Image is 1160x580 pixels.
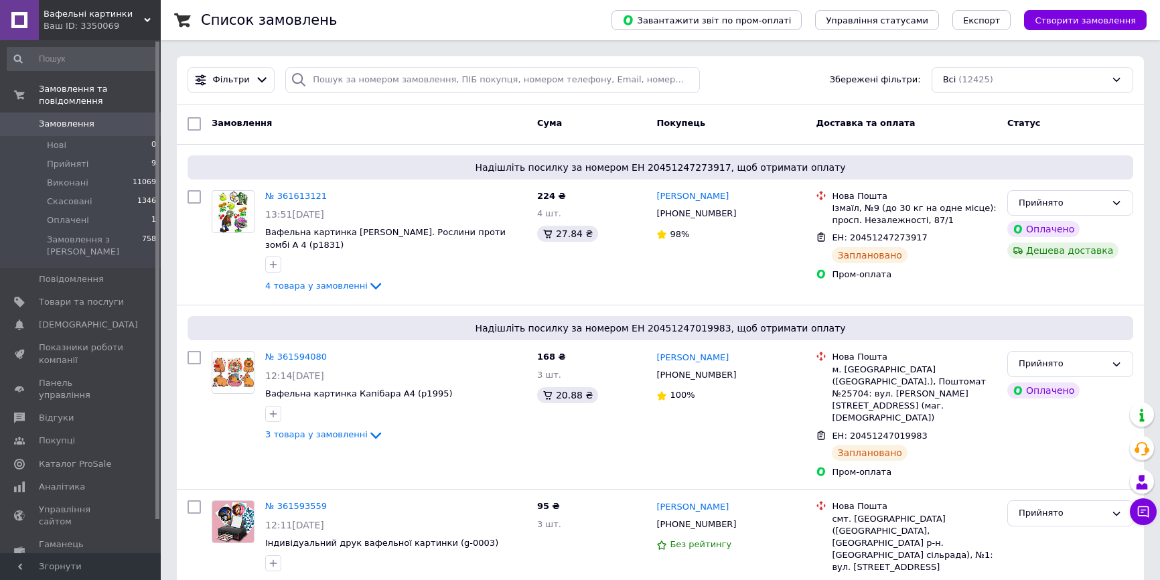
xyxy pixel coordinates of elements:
[151,139,156,151] span: 0
[1019,357,1106,371] div: Прийнято
[137,196,156,208] span: 1346
[142,234,156,258] span: 758
[952,10,1011,30] button: Експорт
[39,273,104,285] span: Повідомлення
[832,364,997,425] div: м. [GEOGRAPHIC_DATA] ([GEOGRAPHIC_DATA].), Поштомат №25704: вул. [PERSON_NAME][STREET_ADDRESS] (м...
[1019,506,1106,520] div: Прийнято
[622,14,791,26] span: Завантажити звіт по пром-оплаті
[265,430,368,440] span: 3 товара у замовленні
[212,190,255,233] a: Фото товару
[193,161,1128,174] span: Надішліть посилку за номером ЕН 20451247273917, щоб отримати оплату
[1007,118,1041,128] span: Статус
[212,358,254,387] img: Фото товару
[963,15,1001,25] span: Експорт
[265,501,327,511] a: № 361593559
[7,47,157,71] input: Пошук
[39,342,124,366] span: Показники роботи компанії
[830,74,921,86] span: Збережені фільтри:
[656,118,705,128] span: Покупець
[958,74,993,84] span: (12425)
[151,214,156,226] span: 1
[39,118,94,130] span: Замовлення
[265,520,324,530] span: 12:11[DATE]
[213,74,250,86] span: Фільтри
[1007,221,1080,237] div: Оплачено
[212,118,272,128] span: Замовлення
[656,190,729,203] a: [PERSON_NAME]
[537,501,560,511] span: 95 ₴
[285,67,700,93] input: Пошук за номером замовлення, ПІБ покупця, номером телефону, Email, номером накладної
[39,296,124,308] span: Товари та послуги
[670,390,695,400] span: 100%
[151,158,156,170] span: 9
[39,538,124,563] span: Гаманець компанії
[47,214,89,226] span: Оплачені
[537,387,598,403] div: 20.88 ₴
[39,412,74,424] span: Відгуки
[212,501,254,542] img: Фото товару
[832,500,997,512] div: Нова Пошта
[47,158,88,170] span: Прийняті
[537,352,566,362] span: 168 ₴
[832,351,997,363] div: Нова Пошта
[537,226,598,242] div: 27.84 ₴
[537,191,566,201] span: 224 ₴
[39,504,124,528] span: Управління сайтом
[537,118,562,128] span: Cума
[670,539,731,549] span: Без рейтингу
[1024,10,1147,30] button: Створити замовлення
[832,466,997,478] div: Пром-оплата
[1130,498,1157,525] button: Чат з покупцем
[832,190,997,202] div: Нова Пошта
[265,370,324,381] span: 12:14[DATE]
[832,232,927,242] span: ЕН: 20451247273917
[265,281,384,291] a: 4 товара у замовленні
[943,74,956,86] span: Всі
[265,538,498,548] a: Індивідуальний друк вафельної картинки (g-0003)
[656,352,729,364] a: [PERSON_NAME]
[44,8,144,20] span: Вафельні картинки
[133,177,156,189] span: 11069
[537,208,561,218] span: 4 шт.
[832,202,997,226] div: Ізмаїл, №9 (до 30 кг на одне місце): просп. Незалежності, 87/1
[265,352,327,362] a: № 361594080
[201,12,337,28] h1: Список замовлень
[39,377,124,401] span: Панель управління
[39,435,75,447] span: Покупці
[537,519,561,529] span: 3 шт.
[832,513,997,574] div: смт. [GEOGRAPHIC_DATA] ([GEOGRAPHIC_DATA], [GEOGRAPHIC_DATA] р-н. [GEOGRAPHIC_DATA] сільрада), №1...
[265,388,453,398] a: Вафельна картинка Капібара А4 (p1995)
[1019,196,1106,210] div: Прийнято
[832,445,908,461] div: Заплановано
[212,351,255,394] a: Фото товару
[265,191,327,201] a: № 361613121
[654,205,739,222] div: [PHONE_NUMBER]
[1007,382,1080,398] div: Оплачено
[47,139,66,151] span: Нові
[47,196,92,208] span: Скасовані
[265,227,506,250] a: Вафельна картинка [PERSON_NAME]. Рослини проти зомбі A 4 (p1831)
[537,370,561,380] span: 3 шт.
[39,319,138,331] span: [DEMOGRAPHIC_DATA]
[47,234,142,258] span: Замовлення з [PERSON_NAME]
[832,431,927,441] span: ЕН: 20451247019983
[212,500,255,543] a: Фото товару
[826,15,928,25] span: Управління статусами
[816,118,915,128] span: Доставка та оплата
[193,321,1128,335] span: Надішліть посилку за номером ЕН 20451247019983, щоб отримати оплату
[1011,15,1147,25] a: Створити замовлення
[39,83,161,107] span: Замовлення та повідомлення
[656,501,729,514] a: [PERSON_NAME]
[1007,242,1118,259] div: Дешева доставка
[670,229,689,239] span: 98%
[47,177,88,189] span: Виконані
[654,366,739,384] div: [PHONE_NUMBER]
[265,429,384,439] a: 3 товара у замовленні
[832,247,908,263] div: Заплановано
[44,20,161,32] div: Ваш ID: 3350069
[265,281,368,291] span: 4 товара у замовленні
[1035,15,1136,25] span: Створити замовлення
